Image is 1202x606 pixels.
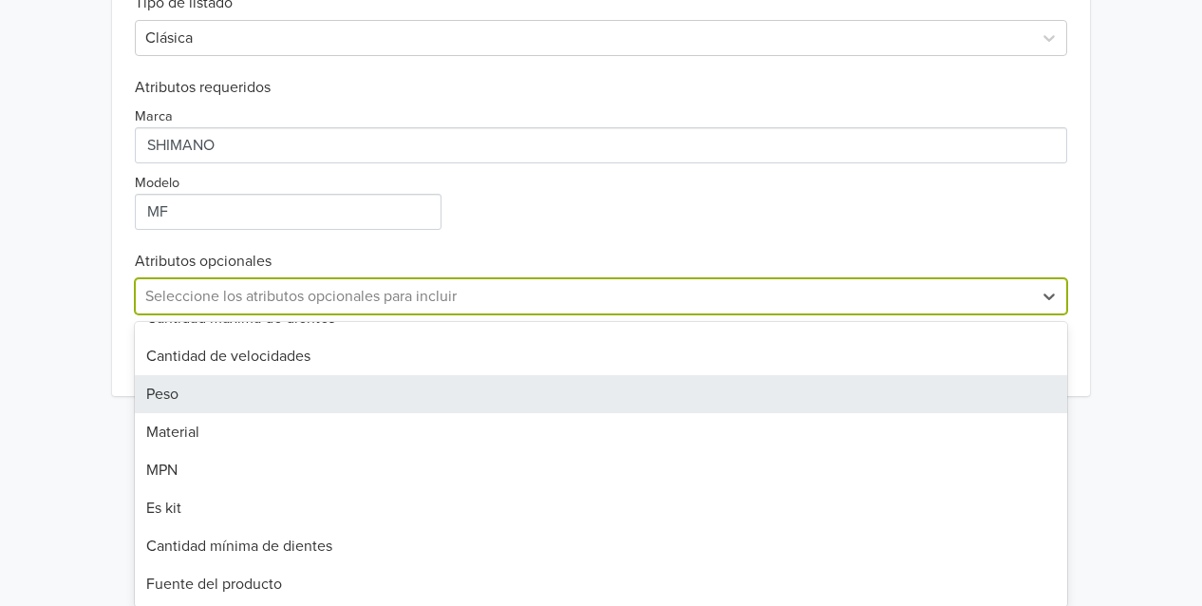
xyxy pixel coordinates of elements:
div: Material [135,413,1067,451]
label: Marca [135,106,173,127]
div: Cantidad mínima de dientes [135,527,1067,565]
label: Modelo [135,173,179,194]
h6: Atributos requeridos [135,79,1067,97]
div: Peso [135,375,1067,413]
div: Es kit [135,489,1067,527]
div: Fuente del producto [135,565,1067,603]
div: MPN [135,451,1067,489]
h6: Atributos opcionales [135,253,1067,271]
div: Cantidad de velocidades [135,337,1067,375]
